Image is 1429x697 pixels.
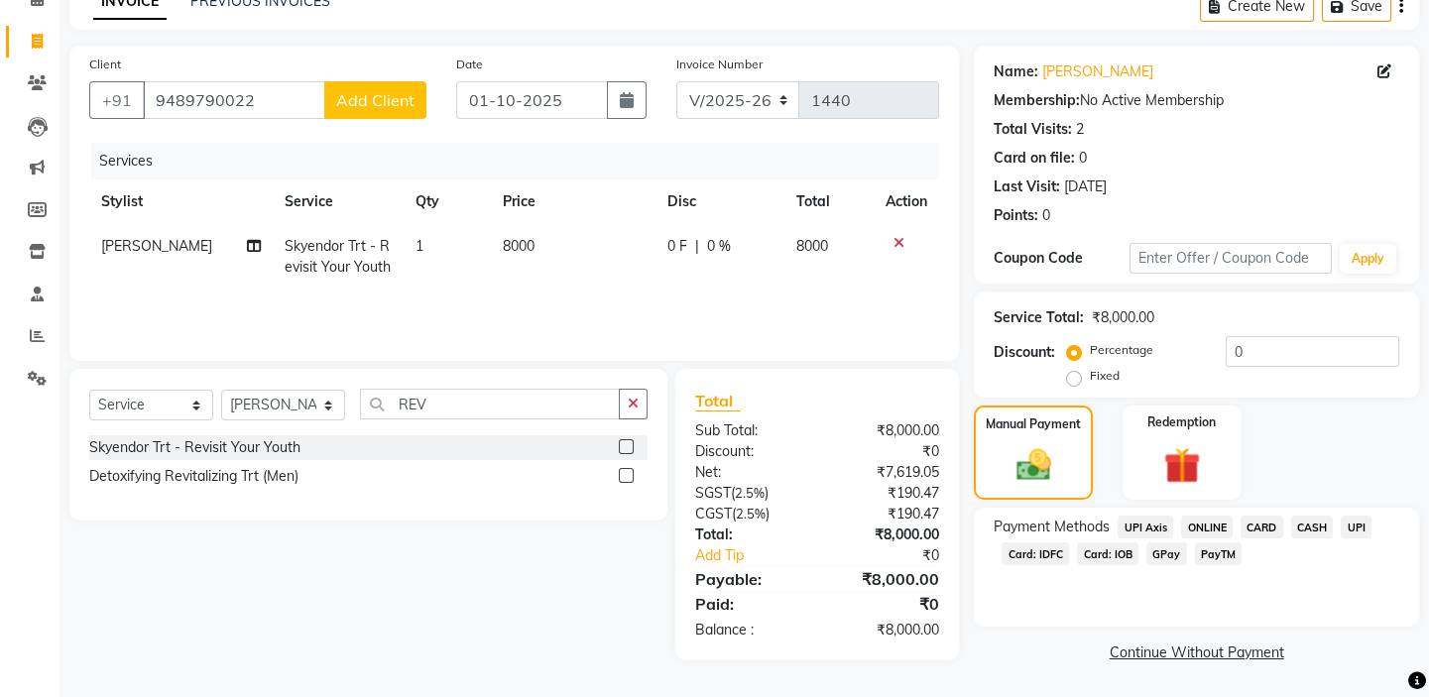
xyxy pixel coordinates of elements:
[1152,443,1212,489] img: _gift.svg
[817,620,954,640] div: ₹8,000.00
[89,56,121,73] label: Client
[491,179,656,224] th: Price
[994,119,1072,140] div: Total Visits:
[680,420,817,441] div: Sub Total:
[817,504,954,524] div: ₹190.47
[1090,341,1153,359] label: Percentage
[986,415,1081,433] label: Manual Payment
[336,90,415,110] span: Add Client
[1130,243,1332,274] input: Enter Offer / Coupon Code
[994,176,1060,197] div: Last Visit:
[1090,367,1120,385] label: Fixed
[1076,119,1084,140] div: 2
[817,483,954,504] div: ₹190.47
[840,545,954,566] div: ₹0
[874,179,939,224] th: Action
[1006,445,1062,485] img: _cash.svg
[1118,516,1173,538] span: UPI Axis
[1092,307,1154,328] div: ₹8,000.00
[994,205,1038,226] div: Points:
[817,567,954,591] div: ₹8,000.00
[994,342,1055,363] div: Discount:
[360,389,620,419] input: Search or Scan
[994,148,1075,169] div: Card on file:
[994,248,1129,269] div: Coupon Code
[784,179,874,224] th: Total
[91,143,954,179] div: Services
[1341,516,1371,538] span: UPI
[680,483,817,504] div: ( )
[680,462,817,483] div: Net:
[1291,516,1334,538] span: CASH
[978,642,1415,663] a: Continue Without Payment
[1077,542,1138,565] span: Card: IOB
[1079,148,1087,169] div: 0
[994,61,1038,82] div: Name:
[1340,244,1396,274] button: Apply
[994,90,1399,111] div: No Active Membership
[994,90,1080,111] div: Membership:
[503,237,535,255] span: 8000
[89,179,273,224] th: Stylist
[676,56,763,73] label: Invoice Number
[817,524,954,545] div: ₹8,000.00
[680,592,817,616] div: Paid:
[695,391,741,411] span: Total
[324,81,426,119] button: Add Client
[1064,176,1107,197] div: [DATE]
[416,237,423,255] span: 1
[994,307,1084,328] div: Service Total:
[1195,542,1243,565] span: PayTM
[707,236,731,257] span: 0 %
[817,420,954,441] div: ₹8,000.00
[994,517,1110,537] span: Payment Methods
[1002,542,1069,565] span: Card: IDFC
[1042,61,1153,82] a: [PERSON_NAME]
[680,567,817,591] div: Payable:
[667,236,687,257] span: 0 F
[89,81,145,119] button: +91
[695,505,732,523] span: CGST
[817,462,954,483] div: ₹7,619.05
[456,56,483,73] label: Date
[817,592,954,616] div: ₹0
[817,441,954,462] div: ₹0
[273,179,404,224] th: Service
[1241,516,1283,538] span: CARD
[680,524,817,545] div: Total:
[1146,542,1187,565] span: GPay
[1181,516,1233,538] span: ONLINE
[89,466,298,487] div: Detoxifying Revitalizing Trt (Men)
[1147,413,1216,431] label: Redemption
[285,237,391,276] span: Skyendor Trt - Revisit Your Youth
[796,237,828,255] span: 8000
[143,81,325,119] input: Search by Name/Mobile/Email/Code
[735,485,765,501] span: 2.5%
[404,179,491,224] th: Qty
[695,236,699,257] span: |
[1042,205,1050,226] div: 0
[89,437,300,458] div: Skyendor Trt - Revisit Your Youth
[736,506,766,522] span: 2.5%
[680,545,840,566] a: Add Tip
[695,484,731,502] span: SGST
[680,441,817,462] div: Discount:
[655,179,784,224] th: Disc
[101,237,212,255] span: [PERSON_NAME]
[680,504,817,524] div: ( )
[680,620,817,640] div: Balance :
